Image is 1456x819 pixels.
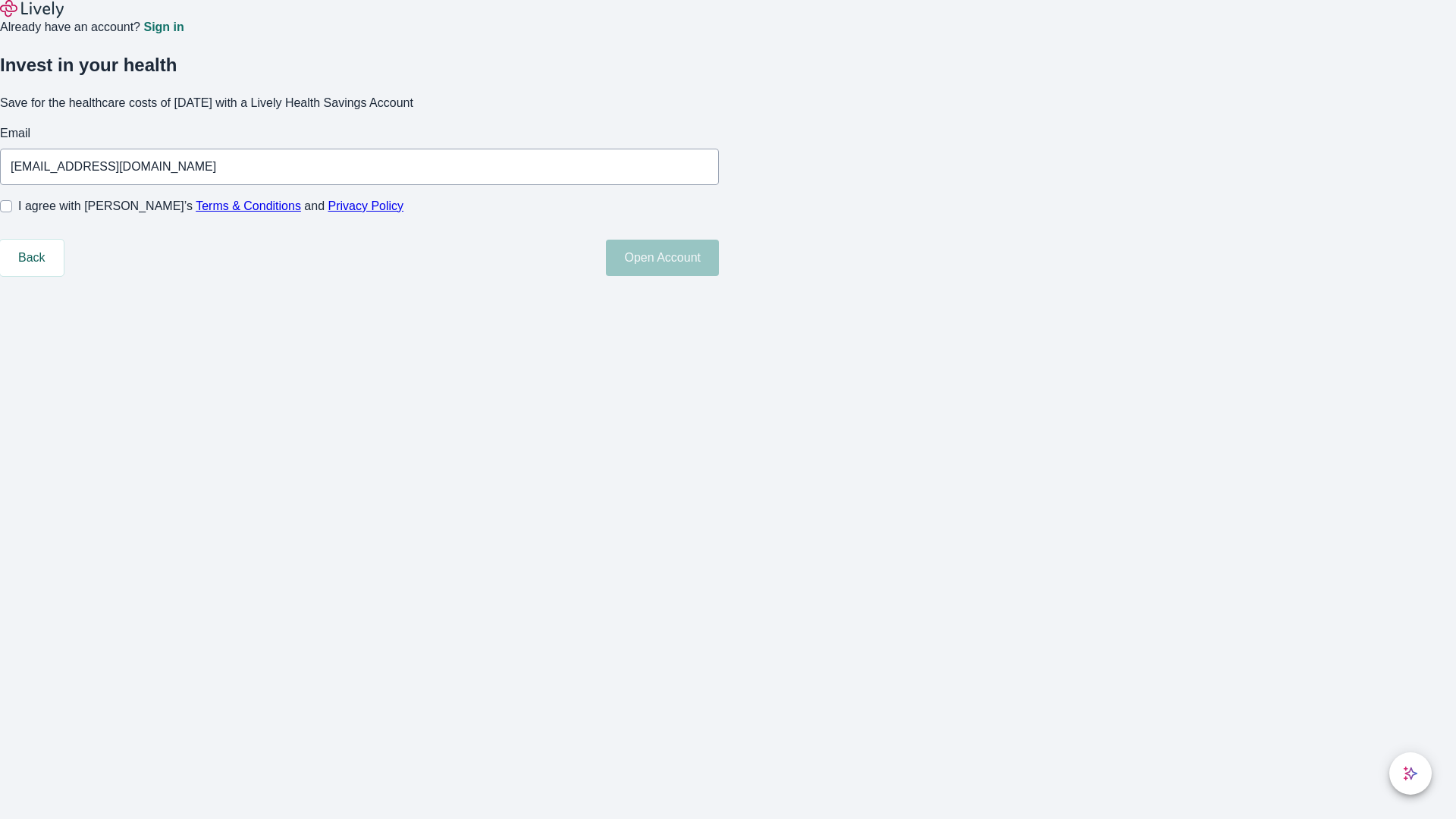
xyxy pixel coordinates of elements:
a: Terms & Conditions [196,199,301,212]
a: Privacy Policy [328,199,404,212]
button: chat [1389,752,1432,795]
svg: Lively AI Assistant [1403,766,1418,781]
span: I agree with [PERSON_NAME]’s and [18,197,403,215]
a: Sign in [143,21,184,33]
